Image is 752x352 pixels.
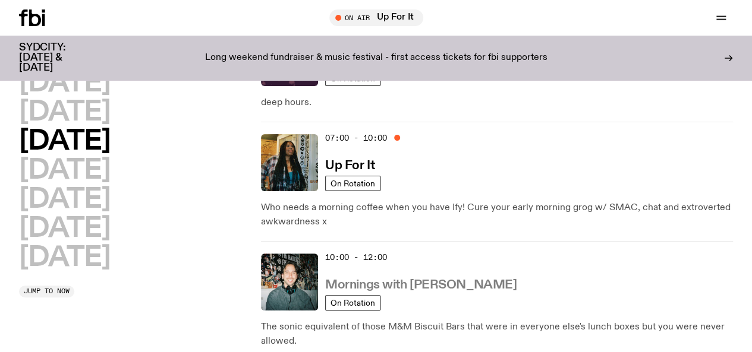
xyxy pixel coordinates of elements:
[325,295,380,310] a: On Rotation
[19,99,110,126] button: [DATE]
[261,134,318,191] img: Ify - a Brown Skin girl with black braided twists, looking up to the side with her tongue stickin...
[261,320,733,348] p: The sonic equivalent of those M&M Biscuit Bars that were in everyone else's lunch boxes but you w...
[24,288,70,295] span: Jump to now
[329,9,423,26] button: On AirUp For It
[19,245,110,271] button: [DATE]
[261,96,733,110] p: deep hours.
[325,279,517,291] h3: Mornings with [PERSON_NAME]
[325,176,380,191] a: On Rotation
[19,286,74,297] button: Jump to now
[325,252,387,263] span: 10:00 - 12:00
[19,186,110,213] button: [DATE]
[19,43,95,73] h3: SYDCITY: [DATE] & [DATE]
[331,299,375,307] span: On Rotation
[19,128,110,155] button: [DATE]
[261,201,733,229] p: Who needs a morning coffee when you have Ify! Cure your early morning grog w/ SMAC, chat and extr...
[19,70,110,97] button: [DATE]
[205,53,548,64] p: Long weekend fundraiser & music festival - first access tickets for fbi supporters
[325,277,517,291] a: Mornings with [PERSON_NAME]
[19,157,110,184] button: [DATE]
[325,160,375,172] h3: Up For It
[325,132,387,144] span: 07:00 - 10:00
[261,253,318,310] img: Radio presenter Ben Hansen sits in front of a wall of photos and an fbi radio sign. Film photo. B...
[19,215,110,242] button: [DATE]
[325,157,375,172] a: Up For It
[331,179,375,188] span: On Rotation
